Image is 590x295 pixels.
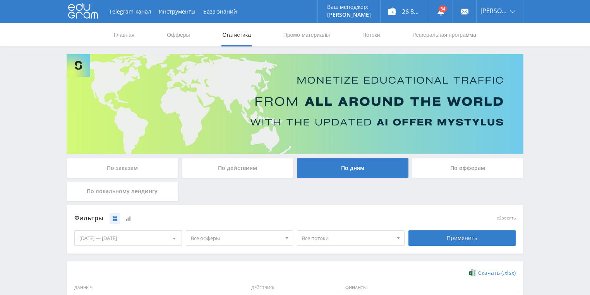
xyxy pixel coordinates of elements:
[67,158,178,178] div: По заказам
[297,158,408,178] div: По дням
[67,54,523,154] img: Banner
[478,270,516,276] span: Скачать (.xlsx)
[469,269,476,276] img: xlsx
[408,230,516,246] div: Применить
[245,281,336,295] span: Действия:
[283,23,331,46] a: Промо-материалы
[191,231,281,245] span: Все офферы
[166,23,191,46] a: Офферы
[74,213,405,224] div: Фильтры
[70,281,242,295] span: Данные:
[480,8,508,14] span: [PERSON_NAME]
[113,23,135,46] a: Главная
[221,23,252,46] a: Статистика
[412,158,524,178] div: По офферам
[327,4,371,10] p: Ваш менеджер:
[182,158,293,178] div: По действиям
[497,216,516,221] button: сбросить
[412,23,477,46] a: Реферальная программа
[75,231,182,245] div: [DATE] — [DATE]
[362,23,381,46] a: Потоки
[469,269,516,277] a: Скачать (.xlsx)
[340,281,518,295] span: Финансы:
[67,182,178,201] div: По локальному лендингу
[327,12,371,18] p: [PERSON_NAME]
[302,231,393,245] span: Все потоки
